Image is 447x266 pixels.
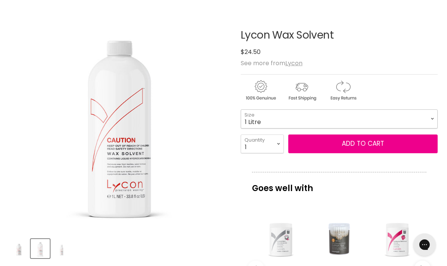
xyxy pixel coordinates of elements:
span: $24.50 [241,48,261,56]
button: Lycon Wax Solvent [31,239,50,258]
img: shipping.gif [282,79,322,102]
img: Lycon Wax Solvent [53,240,70,257]
img: Lycon Wax Solvent [10,240,28,257]
img: Lycon Wax Solvent [31,240,49,257]
div: Product thumbnails [8,237,231,258]
iframe: Gorgias live chat messenger [410,231,440,259]
div: Lycon Wax Solvent image. Click or Scroll to Zoom. [9,11,230,232]
img: returns.gif [323,79,363,102]
button: Lycon Wax Solvent [9,239,28,258]
button: Add to cart [288,134,438,153]
span: See more from [241,59,302,67]
a: Lycon [285,59,302,67]
h1: Lycon Wax Solvent [241,30,438,41]
button: Lycon Wax Solvent [52,239,71,258]
select: Quantity [241,134,284,153]
p: Goes well with [252,172,426,197]
img: genuine.gif [241,79,280,102]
